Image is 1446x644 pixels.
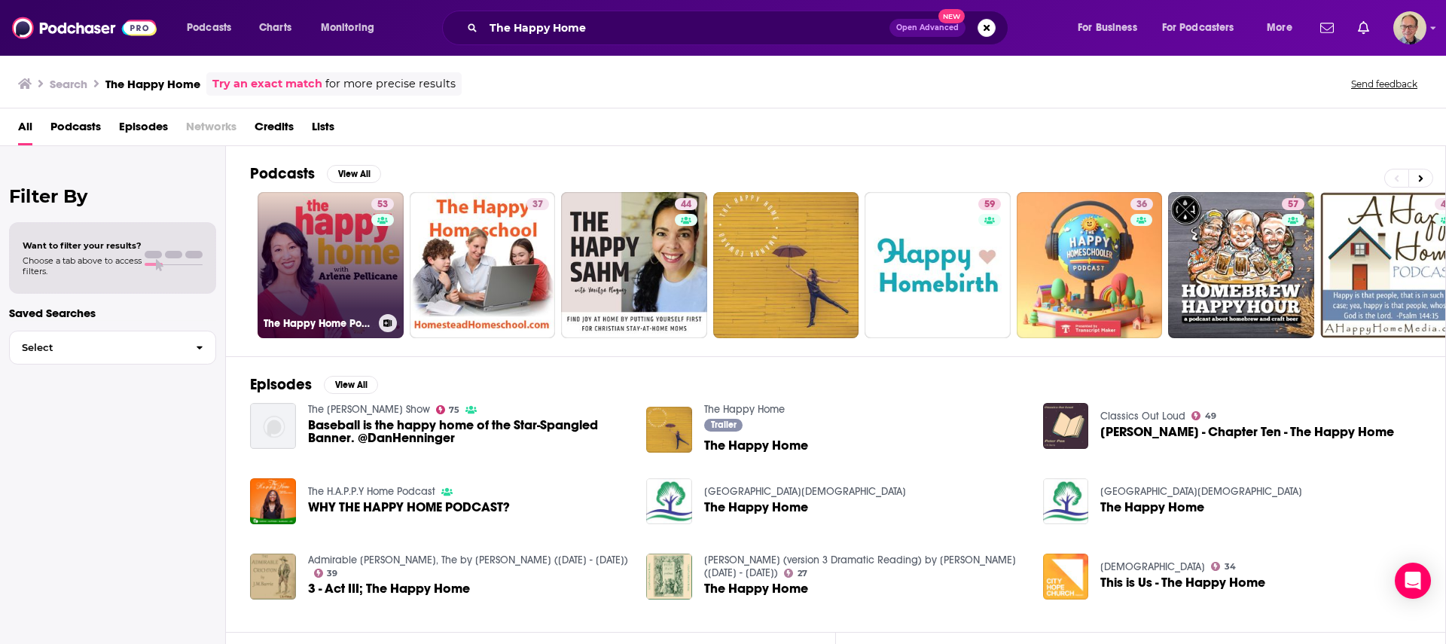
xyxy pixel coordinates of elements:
a: Baseball is the happy home of the Star-Spangled Banner. @DanHenninger [308,419,629,444]
a: Charts [249,16,300,40]
span: Charts [259,17,291,38]
a: 44 [675,198,697,210]
div: Open Intercom Messenger [1395,563,1431,599]
a: Show notifications dropdown [1352,15,1375,41]
span: 36 [1136,197,1147,212]
button: Send feedback [1347,78,1422,90]
a: Podcasts [50,114,101,145]
a: 75 [436,405,460,414]
a: WHY THE HAPPY HOME PODCAST? [250,478,296,524]
a: 57 [1168,192,1314,338]
input: Search podcasts, credits, & more... [484,16,889,40]
button: Select [9,331,216,365]
h3: The Happy Home [105,77,200,91]
a: Peter Pan (version 3 Dramatic Reading) by J. M. Barrie (1860 - 1937) [704,554,1016,579]
a: 59 [978,198,1001,210]
a: The Happy Home [704,403,785,416]
a: 27 [784,569,807,578]
p: Saved Searches [9,306,216,320]
span: 39 [327,570,337,577]
a: 36 [1130,198,1153,210]
span: 44 [681,197,691,212]
h3: Search [50,77,87,91]
img: The Happy Home [646,554,692,600]
img: Podchaser - Follow, Share and Rate Podcasts [12,14,157,42]
a: 53 [371,198,394,210]
a: 36 [1017,192,1163,338]
button: View All [324,376,378,394]
a: All [18,114,32,145]
span: Select [10,343,184,353]
img: Peter Pan - Chapter Ten - The Happy Home [1043,403,1089,449]
a: 3 - Act III; The Happy Home [250,554,296,600]
span: 53 [377,197,388,212]
a: Episodes [119,114,168,145]
img: This is Us - The Happy Home [1043,554,1089,600]
button: open menu [1152,16,1256,40]
span: Logged in as tommy.lynch [1393,11,1426,44]
a: The John Batchelor Show [308,403,430,416]
a: 34 [1211,562,1236,571]
a: Poplar Grove Baptist Church [1100,485,1302,498]
span: Choose a tab above to access filters. [23,255,142,276]
span: Podcasts [187,17,231,38]
a: Show notifications dropdown [1314,15,1340,41]
a: This is Us - The Happy Home [1100,576,1265,589]
span: 49 [1205,413,1216,420]
a: 37 [410,192,556,338]
span: 27 [798,570,807,577]
a: Credits [255,114,294,145]
button: open menu [310,16,394,40]
button: open menu [176,16,251,40]
a: WHY THE HAPPY HOME PODCAST? [308,501,510,514]
a: Peter Pan - Chapter Ten - The Happy Home [1100,426,1394,438]
button: Show profile menu [1393,11,1426,44]
img: Baseball is the happy home of the Star-Spangled Banner. @DanHenninger [250,403,296,449]
span: 57 [1288,197,1298,212]
span: 59 [984,197,995,212]
a: The Happy Home [704,582,808,595]
span: More [1267,17,1292,38]
span: [PERSON_NAME] - Chapter Ten - The Happy Home [1100,426,1394,438]
img: The Happy Home [646,407,692,453]
span: Want to filter your results? [23,240,142,251]
a: 49 [1191,411,1216,420]
a: The Happy Home [1100,501,1204,514]
img: User Profile [1393,11,1426,44]
span: New [938,9,966,23]
a: The Happy Home [704,501,808,514]
span: Open Advanced [896,24,959,32]
a: The Happy Home [1043,478,1089,524]
a: 3 - Act III; The Happy Home [308,582,470,595]
span: 37 [532,197,543,212]
h2: Episodes [250,375,312,394]
h3: The Happy Home Podcast with [PERSON_NAME] [264,317,373,330]
a: The Happy Home [704,439,808,452]
a: EpisodesView All [250,375,378,394]
h2: Filter By [9,185,216,207]
img: The Happy Home [646,478,692,524]
span: for more precise results [325,75,456,93]
div: Search podcasts, credits, & more... [456,11,1023,45]
a: 37 [526,198,549,210]
a: 59 [865,192,1011,338]
span: For Business [1078,17,1137,38]
a: PodcastsView All [250,164,381,183]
